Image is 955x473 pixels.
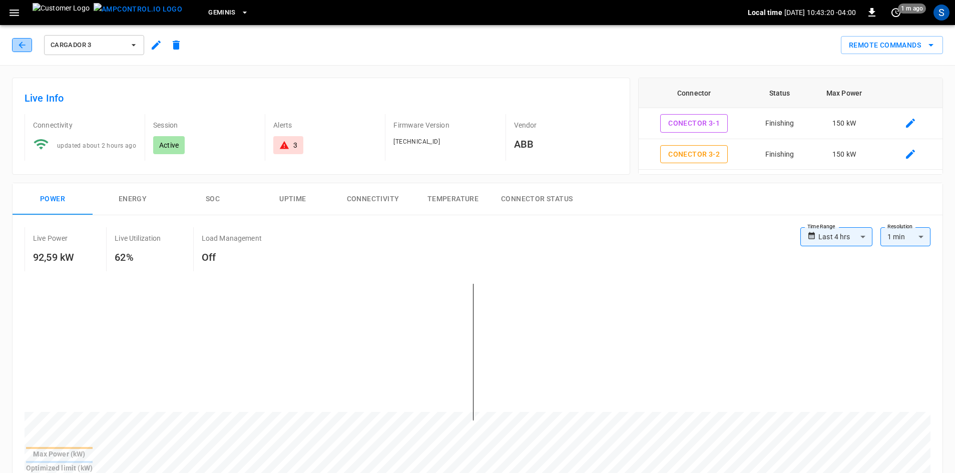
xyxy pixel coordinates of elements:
[393,138,440,145] span: [TECHNICAL_ID]
[493,183,581,215] button: Connector Status
[393,120,497,130] p: Firmware Version
[159,140,179,150] p: Active
[202,233,262,243] p: Load Management
[115,249,161,265] h6: 62%
[273,120,377,130] p: Alerts
[810,78,879,108] th: Max Power
[115,233,161,243] p: Live Utilization
[33,120,137,130] p: Connectivity
[639,78,942,231] table: connector table
[933,5,949,21] div: profile-icon
[750,108,810,139] td: Finishing
[413,183,493,215] button: Temperature
[51,40,125,51] span: Cargador 3
[660,114,728,133] button: Conector 3-1
[807,223,835,231] label: Time Range
[750,139,810,170] td: Finishing
[810,170,879,201] td: 150 kW
[750,78,810,108] th: Status
[514,136,618,152] h6: ABB
[204,3,253,23] button: Geminis
[887,223,912,231] label: Resolution
[898,4,926,14] span: 1 m ago
[514,120,618,130] p: Vendor
[880,227,930,246] div: 1 min
[57,142,136,149] span: updated about 2 hours ago
[13,183,93,215] button: Power
[253,183,333,215] button: Uptime
[333,183,413,215] button: Connectivity
[818,227,872,246] div: Last 4 hrs
[25,90,618,106] h6: Live Info
[202,249,262,265] h6: Off
[639,78,750,108] th: Connector
[33,249,74,265] h6: 92,59 kW
[173,183,253,215] button: SOC
[810,108,879,139] td: 150 kW
[293,140,297,150] div: 3
[841,36,943,55] button: Remote Commands
[748,8,782,18] p: Local time
[784,8,856,18] p: [DATE] 10:43:20 -04:00
[208,7,236,19] span: Geminis
[888,5,904,21] button: set refresh interval
[33,233,68,243] p: Live Power
[33,3,90,22] img: Customer Logo
[810,139,879,170] td: 150 kW
[93,183,173,215] button: Energy
[153,120,257,130] p: Session
[94,3,182,16] img: ampcontrol.io logo
[44,35,144,55] button: Cargador 3
[660,145,728,164] button: Conector 3-2
[750,170,810,201] td: Available
[841,36,943,55] div: remote commands options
